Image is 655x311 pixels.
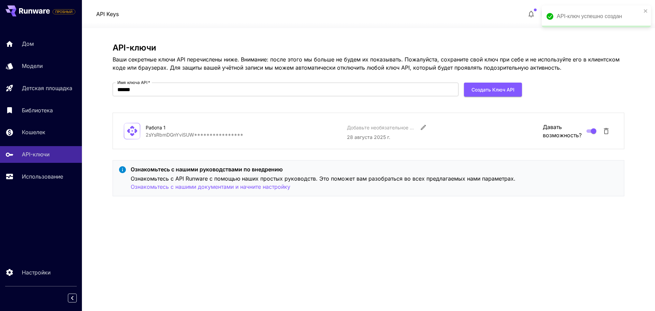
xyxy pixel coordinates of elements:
[22,107,53,114] font: Библиотека
[557,13,622,19] font: API-ключ успешно создан
[146,125,165,130] font: Работа 1
[22,151,49,158] font: API-ключи
[117,80,147,85] font: Имя ключа API
[347,134,390,140] font: 28 августа 2025 г.
[543,124,582,139] font: Давать возможность?
[96,10,119,18] nav: хлебные крошки
[22,85,72,91] font: Детская площадка
[417,121,430,133] button: Редактировать
[131,183,290,190] font: Ознакомьтесь с нашими документами и начните настройку
[347,125,475,130] font: Добавьте необязательное описание или комментарий
[22,40,34,47] font: Дом
[471,87,514,93] font: Создать ключ API
[68,294,77,302] button: Свернуть боковую панель
[22,269,50,276] font: Настройки
[464,83,522,97] button: Создать ключ API
[131,166,283,173] font: Ознакомьтесь с нашими руководствами по внедрению
[22,62,43,69] font: Модели
[55,10,73,14] font: ПРОБНЫЙ
[113,56,620,71] font: Ваши секретные ключи API перечислены ниже. Внимание: после этого мы больше не будем их показывать...
[113,43,156,53] font: API-ключи
[96,10,119,18] a: API Keys
[599,124,613,138] button: Удалить ключ API
[347,124,415,131] div: Добавьте необязательное описание или комментарий
[22,129,45,136] font: Кошелек
[73,292,82,304] div: Свернуть боковую панель
[643,8,648,14] button: закрывать
[53,8,75,16] span: Добавьте свою платежную карту, чтобы включить все функции платформы.
[131,175,515,182] font: Ознакомьтесь с API Runware с помощью наших простых руководств. Это поможет вам разобраться во все...
[22,173,63,180] font: Использование
[541,6,641,22] button: 0,00 долларов СШАВГ
[131,183,290,191] button: Ознакомьтесь с нашими документами и начните настройку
